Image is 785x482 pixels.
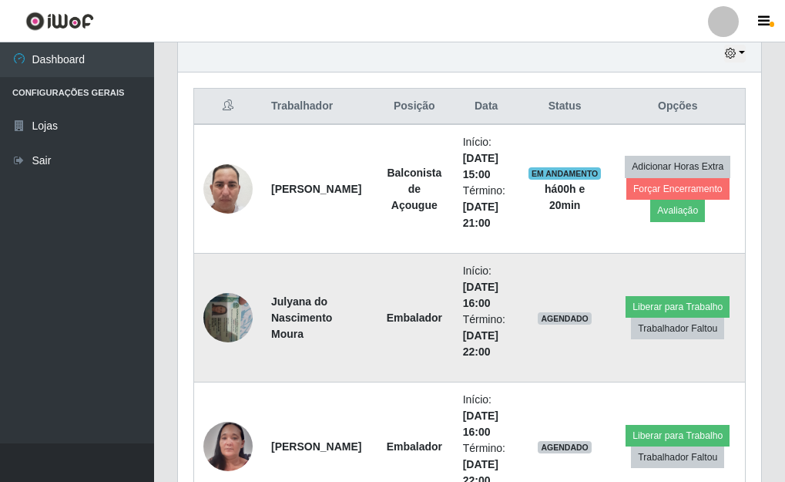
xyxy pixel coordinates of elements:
span: AGENDADO [538,312,592,325]
li: Início: [463,392,510,440]
th: Data [454,89,519,125]
button: Trabalhador Faltou [631,318,724,339]
img: 1752452635065.jpeg [203,285,253,350]
th: Status [519,89,611,125]
strong: [PERSON_NAME] [271,183,361,195]
strong: Embalador [387,440,442,453]
button: Adicionar Horas Extra [625,156,730,177]
button: Trabalhador Faltou [631,447,724,468]
img: CoreUI Logo [25,12,94,31]
li: Término: [463,312,510,360]
strong: Embalador [387,312,442,324]
button: Liberar para Trabalho [626,425,730,447]
li: Término: [463,183,510,231]
time: [DATE] 16:00 [463,410,498,438]
span: AGENDADO [538,441,592,453]
strong: Julyana do Nascimento Moura [271,295,332,340]
span: EM ANDAMENTO [528,167,602,180]
strong: Balconista de Açougue [387,167,441,211]
time: [DATE] 21:00 [463,201,498,229]
button: Liberar para Trabalho [626,296,730,318]
button: Forçar Encerramento [626,178,730,200]
th: Trabalhador [262,89,375,125]
time: [DATE] 15:00 [463,152,498,180]
strong: há 00 h e 20 min [545,183,585,211]
li: Início: [463,134,510,183]
th: Posição [375,89,454,125]
th: Opções [611,89,746,125]
strong: [PERSON_NAME] [271,440,361,453]
img: 1747863259410.jpeg [203,134,253,244]
time: [DATE] 16:00 [463,281,498,309]
button: Avaliação [650,200,705,221]
li: Início: [463,263,510,312]
time: [DATE] 22:00 [463,329,498,358]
